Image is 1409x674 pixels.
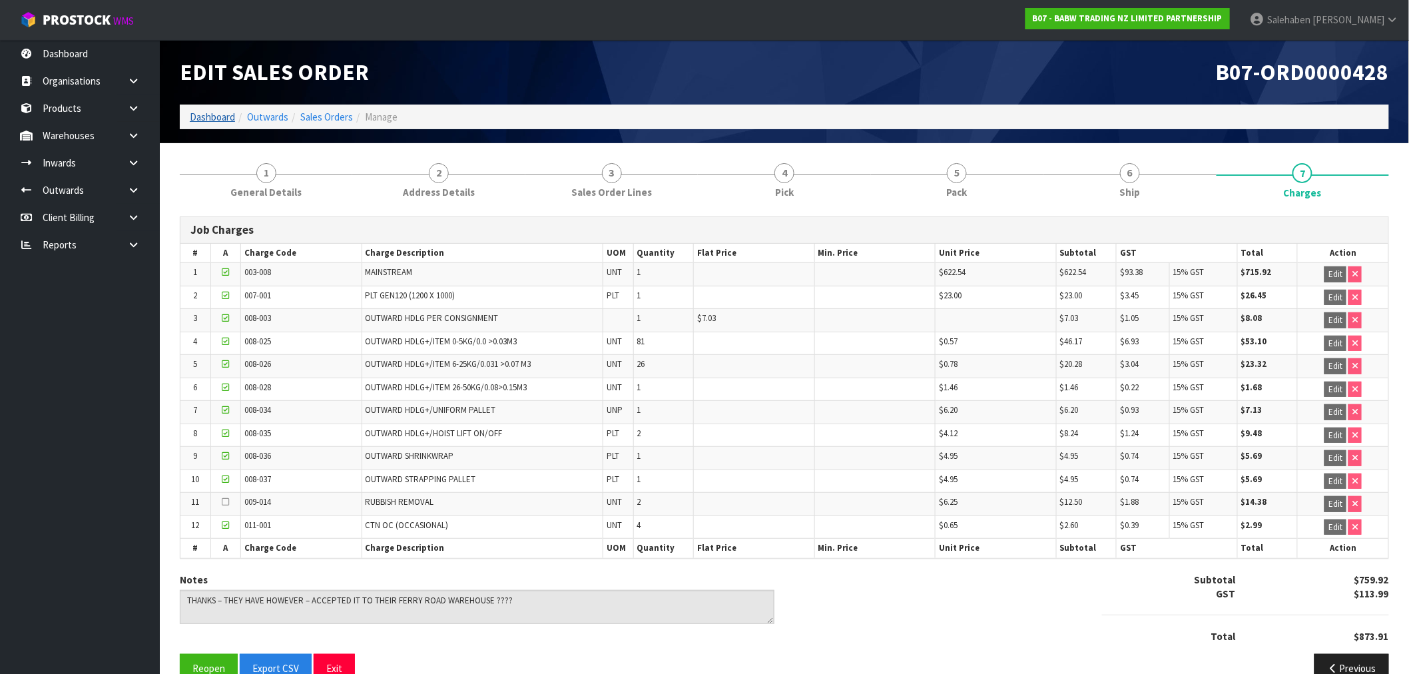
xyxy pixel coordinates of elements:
[1060,290,1083,301] span: $23.00
[1241,336,1267,347] strong: $53.10
[1120,163,1140,183] span: 6
[637,496,641,507] span: 2
[1241,404,1263,416] strong: $7.13
[637,450,641,462] span: 1
[180,401,210,424] td: 7
[1060,450,1079,462] span: $4.95
[607,266,622,278] span: UNT
[244,428,271,439] span: 008-035
[637,428,641,439] span: 2
[1056,539,1117,558] th: Subtotal
[366,450,454,462] span: OUTWARD SHRINKWRAP
[1117,244,1237,263] th: GST
[180,470,210,493] td: 10
[637,358,645,370] span: 26
[607,428,619,439] span: PLT
[180,58,369,86] span: Edit Sales Order
[244,450,271,462] span: 008-036
[637,312,641,324] span: 1
[365,111,398,123] span: Manage
[1216,58,1389,86] span: B07-ORD0000428
[936,539,1056,558] th: Unit Price
[366,358,531,370] span: OUTWARD HDLG+/ITEM 6-25KG/0.031 >0.07 M3
[939,519,958,531] span: $0.65
[947,163,967,183] span: 5
[607,404,623,416] span: UNP
[180,244,210,263] th: #
[241,244,362,263] th: Charge Code
[180,332,210,355] td: 4
[607,336,622,347] span: UNT
[1120,428,1139,439] span: $1.24
[1060,382,1079,393] span: $1.46
[1119,185,1140,199] span: Ship
[694,244,814,263] th: Flat Price
[1173,266,1205,278] span: 15% GST
[637,404,641,416] span: 1
[1117,539,1237,558] th: GST
[1324,382,1346,398] button: Edit
[180,573,208,587] label: Notes
[1120,519,1139,531] span: $0.39
[244,312,271,324] span: 008-003
[1324,404,1346,420] button: Edit
[1060,428,1079,439] span: $8.24
[607,382,622,393] span: UNT
[1324,336,1346,352] button: Edit
[1025,8,1230,29] a: B07 - BABW TRADING NZ LIMITED PARTNERSHIP
[1173,290,1205,301] span: 15% GST
[637,290,641,301] span: 1
[607,358,622,370] span: UNT
[403,185,475,199] span: Address Details
[362,244,603,263] th: Charge Description
[256,163,276,183] span: 1
[1267,13,1310,26] span: Salehaben
[300,111,353,123] a: Sales Orders
[180,309,210,332] td: 3
[1216,587,1235,600] strong: GST
[1173,496,1205,507] span: 15% GST
[244,519,271,531] span: 011-001
[1056,244,1117,263] th: Subtotal
[366,382,527,393] span: OUTWARD HDLG+/ITEM 26-50KG/0.08>0.15M3
[1298,244,1388,263] th: Action
[1120,382,1139,393] span: $0.22
[1060,404,1079,416] span: $6.20
[366,519,449,531] span: CTN OC (OCCASIONAL)
[1173,474,1205,485] span: 15% GST
[1060,266,1087,278] span: $622.54
[602,163,622,183] span: 3
[1120,474,1139,485] span: $0.74
[429,163,449,183] span: 2
[814,539,935,558] th: Min. Price
[1237,539,1298,558] th: Total
[180,424,210,447] td: 8
[939,290,962,301] span: $23.00
[244,404,271,416] span: 008-034
[1241,358,1267,370] strong: $23.32
[607,290,619,301] span: PLT
[180,378,210,401] td: 6
[1312,13,1384,26] span: [PERSON_NAME]
[1173,336,1205,347] span: 15% GST
[1120,496,1139,507] span: $1.88
[1173,450,1205,462] span: 15% GST
[1241,290,1267,301] strong: $26.45
[244,266,271,278] span: 003-008
[1354,587,1389,600] strong: $113.99
[366,290,455,301] span: PLT GEN120 (1200 X 1000)
[1120,266,1143,278] span: $93.38
[939,336,958,347] span: $0.57
[244,358,271,370] span: 008-026
[1173,358,1205,370] span: 15% GST
[814,244,935,263] th: Min. Price
[1120,336,1139,347] span: $6.93
[607,474,619,485] span: PLT
[775,185,794,199] span: Pick
[1237,244,1298,263] th: Total
[1173,404,1205,416] span: 15% GST
[939,496,958,507] span: $6.25
[1324,358,1346,374] button: Edit
[1241,312,1263,324] strong: $8.08
[607,496,622,507] span: UNT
